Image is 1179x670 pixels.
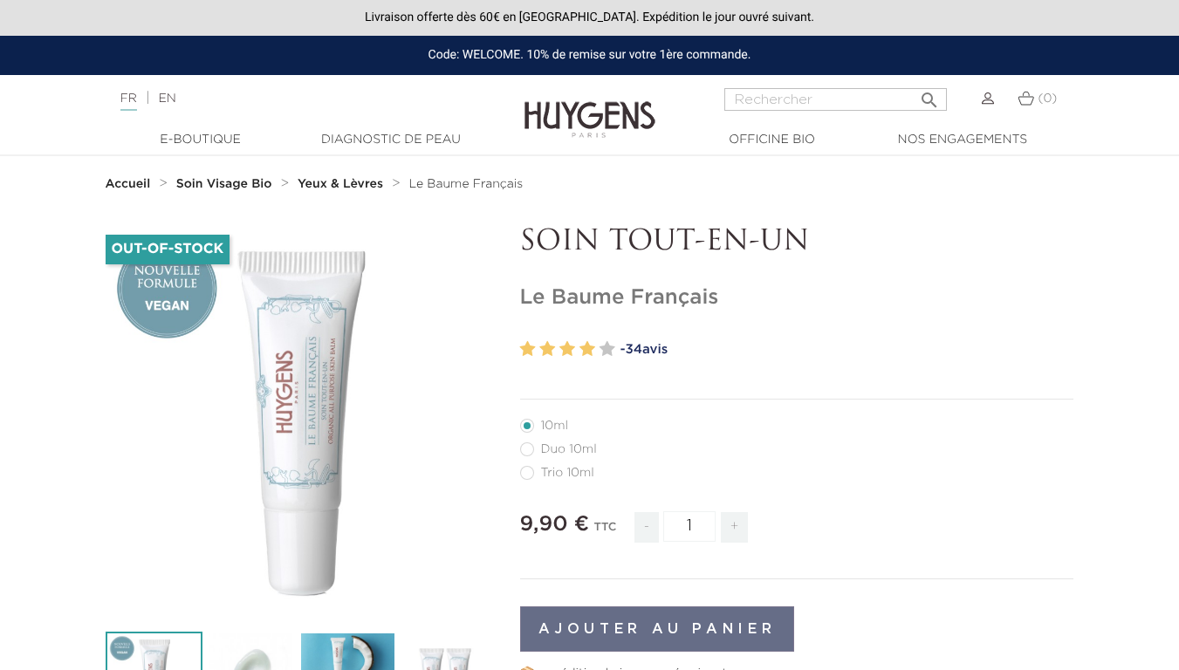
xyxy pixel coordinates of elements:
label: Trio 10ml [520,466,615,480]
a: Soin Visage Bio [176,177,277,191]
input: Rechercher [724,88,947,111]
div: | [112,88,478,109]
li: Out-of-Stock [106,235,230,264]
label: 4 [579,337,595,362]
span: 9,90 € [520,514,590,535]
a: Nos engagements [875,131,1050,149]
strong: Soin Visage Bio [176,178,272,190]
a: Diagnostic de peau [304,131,478,149]
a: -34avis [620,337,1074,363]
h1: Le Baume Français [520,285,1074,311]
a: EN [158,92,175,105]
input: Quantité [663,511,716,542]
a: Officine Bio [685,131,860,149]
img: Huygens [524,73,655,140]
a: Yeux & Lèvres [298,177,387,191]
a: Accueil [106,177,154,191]
strong: Accueil [106,178,151,190]
label: 3 [559,337,575,362]
span: (0) [1038,92,1057,105]
p: SOIN TOUT-EN-UN [520,226,1074,259]
a: FR [120,92,137,111]
div: TTC [593,509,616,556]
a: E-Boutique [113,131,288,149]
label: 5 [600,337,615,362]
strong: Yeux & Lèvres [298,178,383,190]
span: - [634,512,659,543]
button: Ajouter au panier [520,606,795,652]
span: 34 [625,343,642,356]
label: 2 [539,337,555,362]
span: Le Baume Français [408,178,523,190]
label: 10ml [520,419,589,433]
a: Le Baume Français [408,177,523,191]
i:  [919,85,940,106]
label: 1 [520,337,536,362]
label: Duo 10ml [520,442,618,456]
span: + [721,512,749,543]
button:  [914,83,945,106]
